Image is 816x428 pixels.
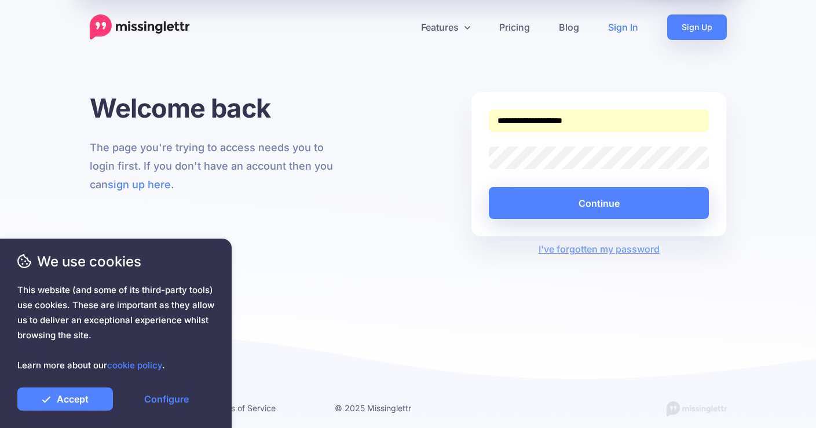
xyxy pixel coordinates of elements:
[544,14,594,40] a: Blog
[90,92,345,124] h1: Welcome back
[539,243,660,255] a: I've forgotten my password
[17,387,113,411] a: Accept
[335,401,440,415] li: © 2025 Missinglettr
[407,14,485,40] a: Features
[119,387,214,411] a: Configure
[17,283,214,373] span: This website (and some of its third-party tools) use cookies. These are important as they allow u...
[667,14,727,40] a: Sign Up
[17,251,214,272] span: We use cookies
[212,403,276,413] a: Terms of Service
[594,14,653,40] a: Sign In
[485,14,544,40] a: Pricing
[489,187,709,219] button: Continue
[107,360,162,371] a: cookie policy
[90,138,345,194] p: The page you're trying to access needs you to login first. If you don't have an account then you ...
[108,178,171,191] a: sign up here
